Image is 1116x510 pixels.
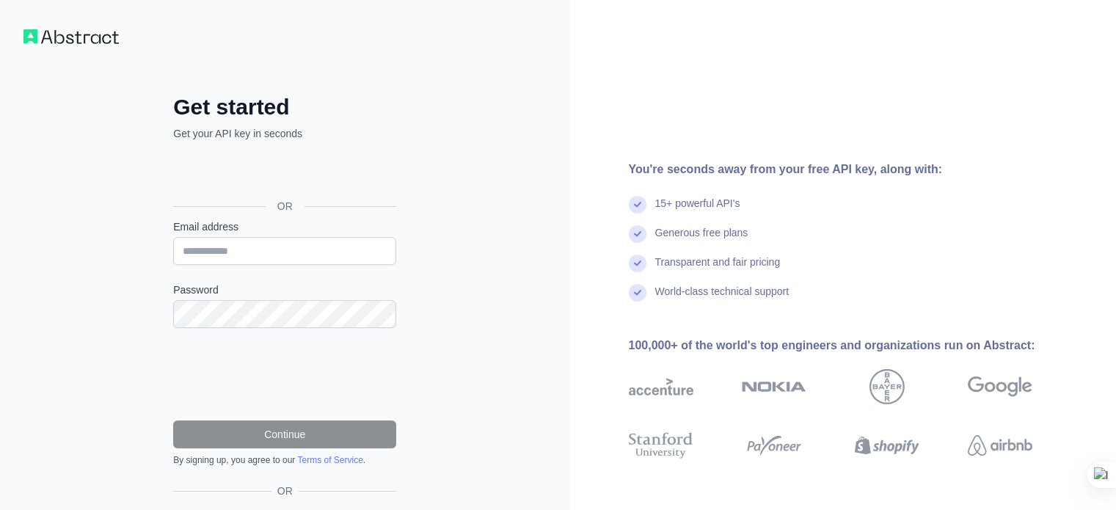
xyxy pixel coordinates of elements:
img: check mark [629,284,646,302]
img: check mark [629,196,646,214]
div: You're seconds away from your free API key, along with: [629,161,1079,178]
div: By signing up, you agree to our . [173,454,396,466]
a: Terms of Service [297,455,362,465]
img: check mark [629,255,646,272]
p: Get your API key in seconds [173,126,396,141]
img: google [968,369,1032,404]
img: accenture [629,369,693,404]
img: stanford university [629,429,693,462]
img: Workflow [23,29,119,44]
div: Generous free plans [655,225,748,255]
img: airbnb [968,429,1032,462]
h2: Get started [173,94,396,120]
div: 15+ powerful API's [655,196,740,225]
iframe: Sign in with Google Button [166,157,401,189]
label: Password [173,283,396,297]
img: shopify [855,429,919,462]
img: nokia [742,369,806,404]
div: 100,000+ of the world's top engineers and organizations run on Abstract: [629,337,1079,354]
img: bayer [869,369,905,404]
img: payoneer [742,429,806,462]
img: check mark [629,225,646,243]
div: World-class technical support [655,284,789,313]
label: Email address [173,219,396,234]
span: OR [271,484,299,498]
span: OR [266,199,304,214]
button: Continue [173,420,396,448]
iframe: reCAPTCHA [173,346,396,403]
div: Transparent and fair pricing [655,255,781,284]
